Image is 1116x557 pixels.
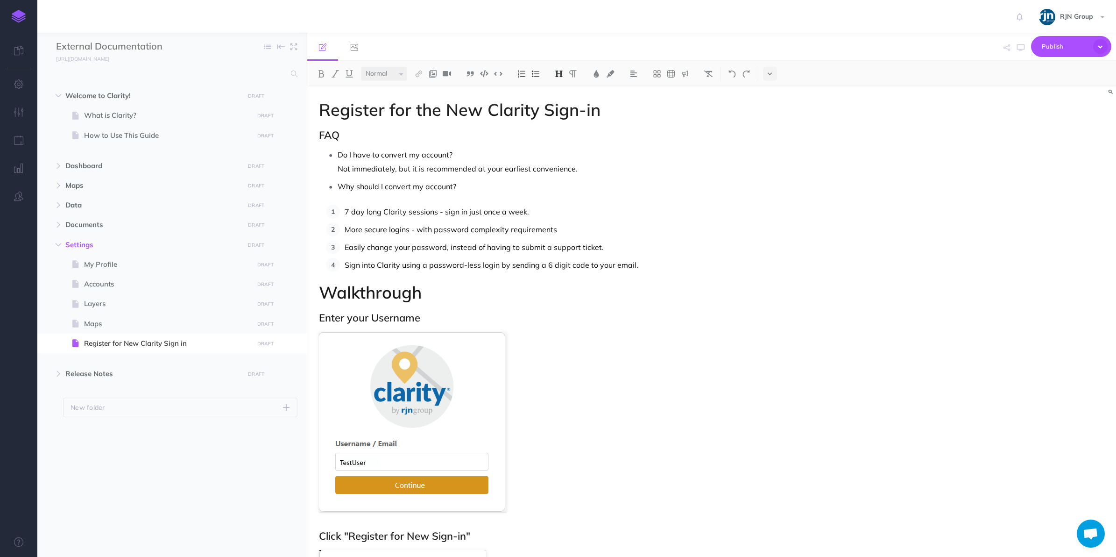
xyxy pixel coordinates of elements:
img: Ordered list button [517,70,526,78]
span: Settings [65,239,239,250]
p: Not immediately, but it is recommended at your earliest convenience. [338,162,862,176]
p: More secure logins - with password complexity requirements [345,222,862,236]
img: Code block button [480,70,488,77]
small: DRAFT [257,281,274,287]
img: Create table button [667,70,675,78]
span: Register for New Clarity Sign in [84,338,251,349]
img: Unordered list button [531,70,540,78]
span: What is Clarity? [84,110,251,121]
img: qOk4ELZV8BckfBGsOcnHYIzU57XHwz04oqaxT1D6.jpeg [1039,9,1055,25]
p: Easily change your password, instead of having to submit a support ticket. [345,240,862,254]
span: How to Use This Guide [84,130,251,141]
span: Welcome to Clarity! [65,90,239,101]
span: Publish [1042,39,1088,54]
button: DRAFT [254,110,277,121]
span: Dashboard [65,160,239,171]
button: DRAFT [254,279,277,290]
button: DRAFT [254,299,277,309]
img: Headings dropdown button [555,70,563,78]
img: Text background color button [606,70,615,78]
small: DRAFT [248,183,264,189]
button: DRAFT [245,220,268,230]
img: Italic button [331,70,339,78]
img: Callout dropdown menu button [681,70,689,78]
h1: Register for the New Clarity Sign-in [319,100,862,119]
span: Data [65,200,239,211]
img: Add video button [443,70,451,78]
img: mZcldek2VUBVKkSmv2KH.png [319,332,507,512]
small: DRAFT [248,371,264,377]
p: Sign into Clarity using a password-less login by sending a 6 digit code to your email. [345,258,862,272]
img: Link button [415,70,423,78]
span: Layers [84,298,251,309]
p: New folder [71,402,105,413]
small: DRAFT [257,133,274,139]
a: Open chat [1077,520,1105,548]
small: [URL][DOMAIN_NAME] [56,56,109,62]
span: Release Notes [65,368,239,379]
small: DRAFT [257,301,274,307]
span: RJN Group [1055,12,1098,21]
p: 7 day long Clarity sessions - sign in just once a week. [345,205,862,219]
img: Blockquote button [466,70,474,78]
h1: Walkthrough [319,283,862,302]
input: Search [56,65,285,82]
button: DRAFT [254,259,277,270]
button: Publish [1031,36,1111,57]
p: Do I have to convert my account? [338,148,862,162]
img: Inline code button [494,70,502,77]
button: DRAFT [245,240,268,250]
button: DRAFT [245,161,268,171]
span: Accounts [84,278,251,290]
small: DRAFT [248,242,264,248]
span: Documents [65,219,239,230]
button: DRAFT [245,180,268,191]
small: DRAFT [248,163,264,169]
button: DRAFT [254,338,277,349]
img: Text color button [592,70,600,78]
img: Add image button [429,70,437,78]
img: Underline button [345,70,353,78]
img: Redo [742,70,750,78]
h2: Enter your Username [319,312,862,323]
img: Clear styles button [704,70,713,78]
small: DRAFT [257,341,274,347]
span: Maps [65,180,239,191]
input: Documentation Name [56,40,166,54]
a: [URL][DOMAIN_NAME] [37,54,119,63]
small: DRAFT [248,93,264,99]
img: logo-mark.svg [12,10,26,23]
button: DRAFT [245,200,268,211]
small: DRAFT [248,222,264,228]
p: Why should I convert my account? [338,179,862,193]
h2: FAQ [319,129,862,141]
img: Undo [728,70,736,78]
button: DRAFT [254,130,277,141]
span: Maps [84,318,251,329]
small: DRAFT [257,321,274,327]
button: DRAFT [254,319,277,329]
img: Alignment dropdown menu button [629,70,638,78]
small: DRAFT [257,262,274,268]
img: Paragraph button [569,70,577,78]
small: DRAFT [248,202,264,208]
small: DRAFT [257,113,274,119]
button: DRAFT [245,369,268,379]
button: DRAFT [245,91,268,101]
button: New folder [63,398,297,417]
span: My Profile [84,259,251,270]
h2: Click "Register for New Sign-in" [319,530,862,542]
img: Bold button [317,70,325,78]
